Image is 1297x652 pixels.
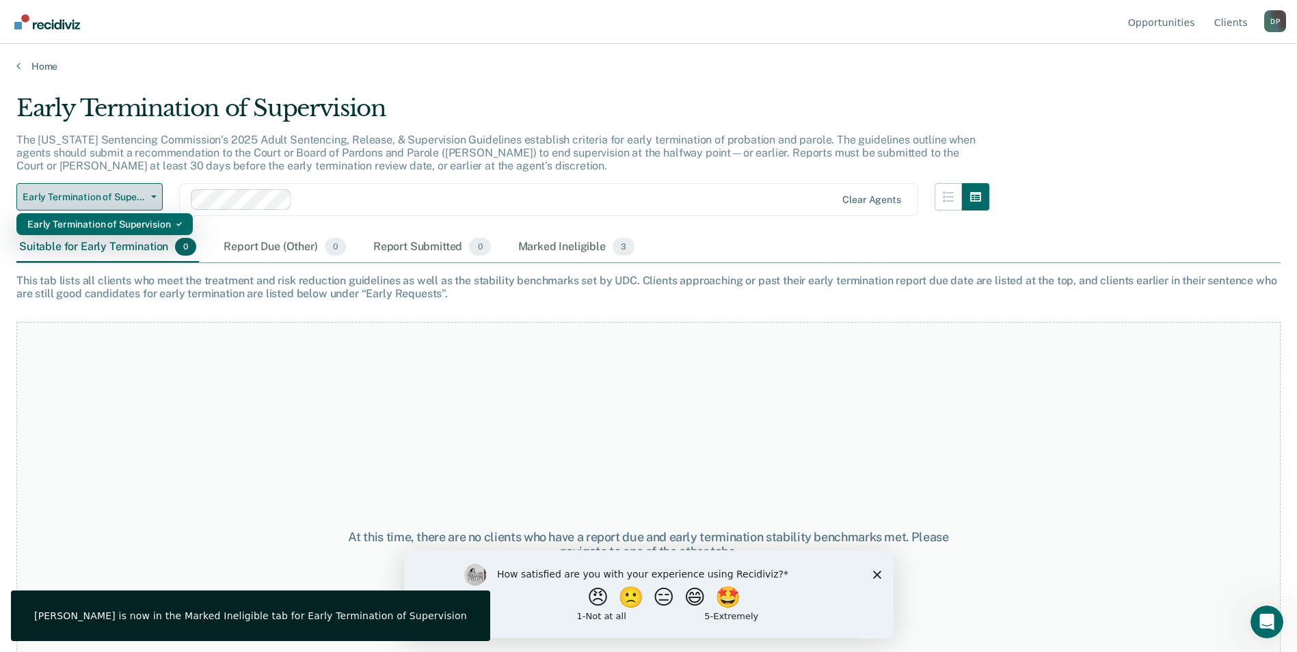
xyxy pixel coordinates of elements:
span: 0 [175,238,196,256]
p: The [US_STATE] Sentencing Commission’s 2025 Adult Sentencing, Release, & Supervision Guidelines e... [16,133,976,172]
span: 0 [325,238,346,256]
img: Recidiviz [14,14,80,29]
span: 0 [469,238,490,256]
div: Clear agents [842,194,900,206]
div: Dropdown Menu [16,213,193,235]
span: Early Termination of Supervision [23,191,146,203]
button: Profile dropdown button [1264,10,1286,32]
div: Report Submitted0 [371,232,494,262]
a: Home [16,60,1281,72]
button: Early Termination of Supervision [16,183,163,210]
div: Marked Ineligible3 [516,232,638,262]
div: This tab lists all clients who meet the treatment and risk reduction guidelines as well as the st... [16,274,1281,300]
iframe: Intercom live chat [1251,606,1283,638]
div: D P [1264,10,1286,32]
div: Early Termination of Supervision [27,213,182,235]
div: Report Due (Other)0 [221,232,348,262]
div: [PERSON_NAME] is now in the Marked Ineligible tab for Early Termination of Supervision [34,610,467,622]
span: 3 [613,238,634,256]
iframe: Survey by Kim from Recidiviz [404,550,894,638]
div: At this time, there are no clients who have a report due and early termination stability benchmar... [333,530,965,559]
div: Early Termination of Supervision [16,94,989,133]
div: Suitable for Early Termination0 [16,232,199,262]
